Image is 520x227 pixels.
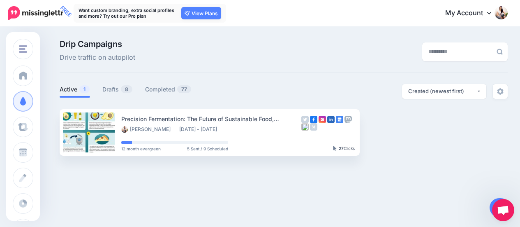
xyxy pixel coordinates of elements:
img: bluesky-square.png [301,123,309,131]
li: [DATE] - [DATE] [179,126,221,133]
span: 77 [177,85,191,93]
p: Want custom branding, extra social profiles and more? Try out our Pro plan [79,7,177,19]
a: Active1 [60,84,90,94]
b: 27 [339,146,344,151]
li: [PERSON_NAME] [121,126,175,133]
div: Precision Fermentation: The Future of Sustainable Food, Supplements, and Beyond [121,114,301,124]
a: View Plans [181,7,221,19]
img: search-grey-6.png [497,49,503,55]
a: FREE [8,4,63,22]
a: My Account [437,3,508,23]
img: Missinglettr [8,6,63,20]
span: 12 month evergreen [121,147,161,151]
span: 1 [79,85,90,93]
span: Drive traffic on autopilot [60,52,135,63]
img: pointer-grey-darker.png [333,146,337,151]
a: Open chat [492,199,514,221]
img: settings-grey.png [497,88,504,95]
button: Created (newest first) [402,84,486,99]
div: Clicks [333,146,355,151]
a: Drafts8 [102,84,133,94]
span: Drip Campaigns [60,40,135,48]
img: twitter-grey-square.png [301,116,309,123]
div: Created (newest first) [408,87,476,95]
img: facebook-square.png [310,116,317,123]
a: Completed77 [145,84,192,94]
span: 8 [121,85,132,93]
img: google_business-square.png [336,116,343,123]
span: FREE [58,3,74,20]
img: medium-grey-square.png [310,123,317,131]
img: linkedin-square.png [327,116,335,123]
img: mastodon-grey-square.png [344,116,352,123]
img: menu.png [19,45,27,53]
img: instagram-square.png [319,116,326,123]
span: 5 Sent / 9 Scheduled [187,147,228,151]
